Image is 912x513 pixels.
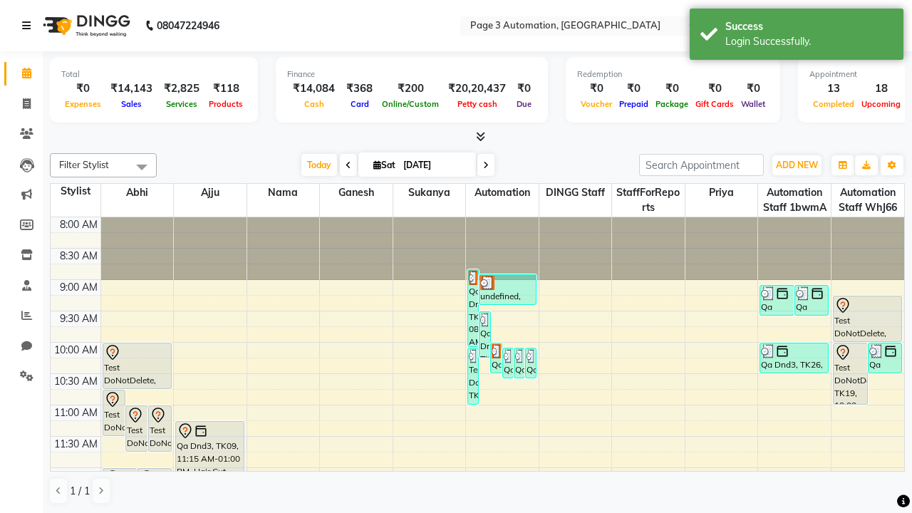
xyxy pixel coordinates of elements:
span: Upcoming [858,99,904,109]
div: ₹200 [378,81,442,97]
span: Ajju [174,184,247,202]
span: Voucher [577,99,616,109]
div: 13 [809,81,858,97]
div: Qa Dnd3, TK24, 09:30 AM-10:15 AM, Hair Cut-Men [480,312,489,357]
div: ₹20,20,437 [442,81,512,97]
span: Gift Cards [692,99,737,109]
div: 12:00 PM [52,468,100,483]
div: ₹0 [616,81,652,97]
div: undefined, TK20, 08:55 AM-09:25 AM, Hair cut Below 12 years (Boy) [480,275,536,304]
div: Qa Dnd3, TK28, 10:05 AM-10:35 AM, Hair cut Below 12 years (Boy) [503,348,513,378]
span: Sales [118,99,145,109]
span: Nama [247,184,320,202]
span: Package [652,99,692,109]
div: Total [61,68,247,81]
span: Wallet [737,99,769,109]
div: Test DoNotDelete, TK12, 11:00 AM-11:45 AM, Hair Cut-Men [126,406,147,451]
span: Cash [301,99,328,109]
div: Test DoNotDelete, TK11, 10:00 AM-10:45 AM, Hair Cut-Men [103,343,171,388]
span: StaffForReports [612,184,685,217]
div: ₹118 [205,81,247,97]
span: Due [513,99,535,109]
div: Qa Dnd3, TK27, 10:00 AM-10:30 AM, Hair cut Below 12 years (Boy) [491,343,501,373]
div: ₹0 [692,81,737,97]
div: Qa Dnd3, TK29, 10:05 AM-10:35 AM, Hair cut Below 12 years (Boy) [514,348,524,378]
div: 9:30 AM [57,311,100,326]
span: Automation [466,184,539,202]
div: 9:00 AM [57,280,100,295]
div: Qa Dnd3, TK23, 09:05 AM-09:35 AM, Hair Cut By Expert-Men [795,286,829,315]
div: Qa Dnd3, TK26, 10:00 AM-10:30 AM, Hair cut Below 12 years (Boy) [760,343,828,373]
div: Login Successfully. [725,34,893,49]
span: Ganesh [320,184,393,202]
div: 10:30 AM [51,374,100,389]
span: Expenses [61,99,105,109]
div: ₹2,825 [158,81,205,97]
div: Qa Dnd3, TK22, 09:05 AM-09:35 AM, Hair cut Below 12 years (Boy) [760,286,794,315]
div: 8:30 AM [57,249,100,264]
div: Test DoNotDelete, TK13, 10:45 AM-11:30 AM, Hair Cut-Men [103,390,125,435]
span: Completed [809,99,858,109]
span: Petty cash [454,99,501,109]
input: Search Appointment [639,154,764,176]
img: logo [36,6,134,46]
div: 11:30 AM [51,437,100,452]
div: Stylist [51,184,100,199]
div: 18 [858,81,904,97]
div: Test DoNotDelete, TK17, 11:00 AM-11:45 AM, Hair Cut-Men [149,406,170,451]
div: 10:00 AM [51,343,100,358]
span: Products [205,99,247,109]
span: ADD NEW [776,160,818,170]
span: Sat [370,160,399,170]
div: ₹0 [652,81,692,97]
span: DINGG Staff [539,184,612,202]
div: Test DoNotDelete, TK19, 10:00 AM-11:00 AM, Hair Cut-Women [834,343,867,404]
div: ₹0 [737,81,769,97]
div: Finance [287,68,537,81]
div: Qa Dnd3, TK25, 10:00 AM-10:30 AM, Hair cut Below 12 years (Boy) [869,343,902,373]
span: Card [347,99,373,109]
div: ₹0 [577,81,616,97]
div: 8:00 AM [57,217,100,232]
span: Filter Stylist [59,159,109,170]
span: Abhi [101,184,174,202]
div: 11:00 AM [51,405,100,420]
div: ₹14,084 [287,81,341,97]
span: Online/Custom [378,99,442,109]
div: ₹368 [341,81,378,97]
div: Qa Dnd3, TK30, 10:05 AM-10:35 AM, Hair cut Below 12 years (Boy) [526,348,536,378]
span: Automation Staff 1bwmA [758,184,831,217]
div: Test DoNotDelete, TK32, 10:05 AM-11:00 AM, Special Hair Wash- Men [468,348,478,404]
div: Test DoNotDelete, TK19, 09:15 AM-10:00 AM, Hair Cut-Men [834,296,902,341]
span: Prepaid [616,99,652,109]
div: ₹0 [61,81,105,97]
span: 1 / 1 [70,484,90,499]
button: ADD NEW [772,155,822,175]
span: Priya [685,184,758,202]
b: 08047224946 [157,6,219,46]
div: Qa Dnd3, TK21, 08:50 AM-10:05 AM, Hair Cut By Expert-Men,Hair Cut-Men [468,270,478,346]
span: Services [162,99,201,109]
span: Sukanya [393,184,466,202]
div: ₹14,143 [105,81,158,97]
div: ₹0 [512,81,537,97]
div: Redemption [577,68,769,81]
input: 2025-10-04 [399,155,470,176]
span: Today [301,154,337,176]
span: Automation Staff WhJ66 [831,184,904,217]
div: Success [725,19,893,34]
